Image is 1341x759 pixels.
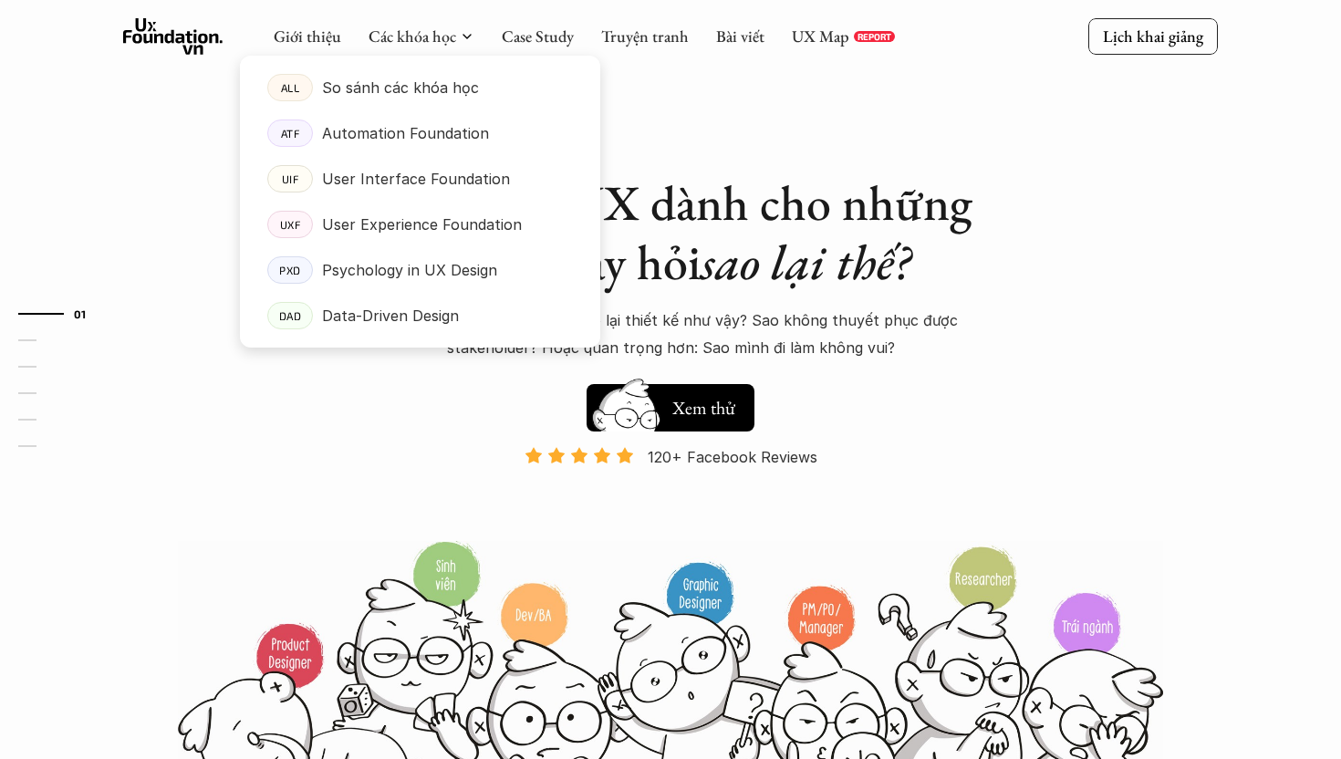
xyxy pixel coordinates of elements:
[351,307,990,362] p: Sao lại làm tính năng này? Sao lại thiết kế như vậy? Sao không thuyết phục được stakeholder? Hoặc...
[279,309,302,322] p: DAD
[792,26,849,47] a: UX Map
[74,307,87,319] strong: 01
[280,218,301,231] p: UXF
[322,211,522,238] p: User Experience Foundation
[648,443,817,471] p: 120+ Facebook Reviews
[240,65,600,110] a: ALLSo sánh các khóa học
[281,81,300,94] p: ALL
[18,303,105,325] a: 01
[274,26,341,47] a: Giới thiệu
[701,230,910,294] em: sao lại thế?
[282,172,299,185] p: UIF
[587,375,754,431] a: Xem thử
[1088,18,1218,54] a: Lịch khai giảng
[279,264,301,276] p: PXD
[240,247,600,293] a: PXDPsychology in UX Design
[508,446,833,538] a: 120+ Facebook Reviews
[281,127,300,140] p: ATF
[322,165,510,192] p: User Interface Foundation
[240,293,600,338] a: DADData-Driven Design
[322,302,459,329] p: Data-Driven Design
[240,110,600,156] a: ATFAutomation Foundation
[351,173,990,292] h1: Khóa học UX dành cho những người hay hỏi
[322,74,479,101] p: So sánh các khóa học
[854,31,895,42] a: REPORT
[858,31,891,42] p: REPORT
[1103,26,1203,47] p: Lịch khai giảng
[672,395,735,421] h5: Xem thử
[502,26,574,47] a: Case Study
[716,26,764,47] a: Bài viết
[601,26,689,47] a: Truyện tranh
[322,256,497,284] p: Psychology in UX Design
[240,156,600,202] a: UIFUser Interface Foundation
[322,120,489,147] p: Automation Foundation
[240,202,600,247] a: UXFUser Experience Foundation
[369,26,456,47] a: Các khóa học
